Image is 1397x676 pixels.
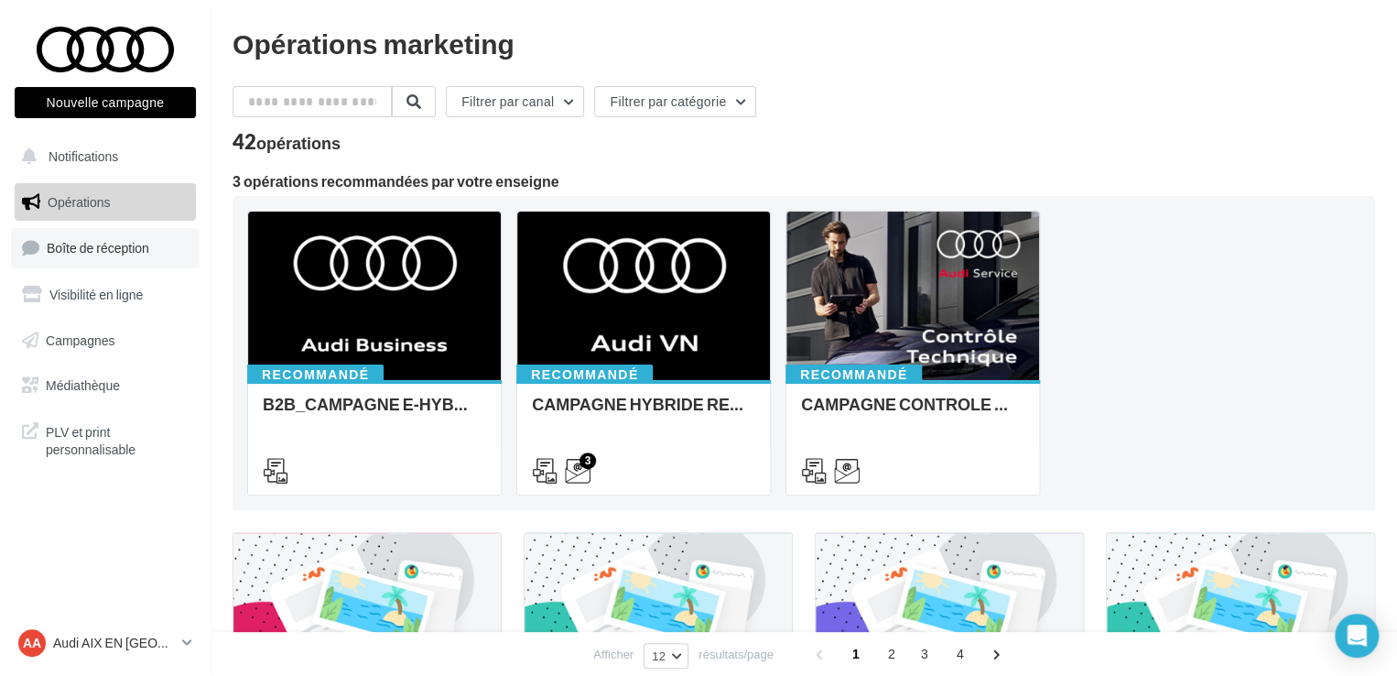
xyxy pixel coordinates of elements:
[46,420,189,459] span: PLV et print personnalisable
[46,332,115,347] span: Campagnes
[49,287,143,302] span: Visibilité en ligne
[579,452,596,469] div: 3
[233,29,1375,57] div: Opérations marketing
[46,377,120,393] span: Médiathèque
[23,634,41,652] span: AA
[594,86,756,117] button: Filtrer par catégorie
[47,240,149,256] span: Boîte de réception
[233,174,1375,189] div: 3 opérations recommandées par votre enseigne
[877,639,906,669] span: 2
[11,366,200,405] a: Médiathèque
[446,86,584,117] button: Filtrer par canal
[11,183,200,222] a: Opérations
[652,649,666,663] span: 12
[11,228,200,267] a: Boîte de réception
[698,646,774,663] span: résultats/page
[15,87,196,118] button: Nouvelle campagne
[910,639,939,669] span: 3
[785,365,922,385] div: Recommandé
[11,322,200,360] a: Campagnes
[11,412,200,466] a: PLV et print personnalisable
[532,395,755,431] div: CAMPAGNE HYBRIDE RECHARGEABLE
[1335,614,1379,658] div: Open Intercom Messenger
[644,643,688,669] button: 12
[233,132,341,152] div: 42
[256,135,341,151] div: opérations
[263,395,486,431] div: B2B_CAMPAGNE E-HYBRID OCTOBRE
[516,365,653,385] div: Recommandé
[49,148,118,164] span: Notifications
[48,194,110,210] span: Opérations
[11,137,192,176] button: Notifications
[946,639,975,669] span: 4
[841,639,871,669] span: 1
[801,395,1024,431] div: CAMPAGNE CONTROLE TECHNIQUE 25€ OCTOBRE
[15,626,196,660] a: AA Audi AIX EN [GEOGRAPHIC_DATA]
[11,276,200,314] a: Visibilité en ligne
[247,365,384,385] div: Recommandé
[593,646,634,663] span: Afficher
[53,634,175,652] p: Audi AIX EN [GEOGRAPHIC_DATA]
